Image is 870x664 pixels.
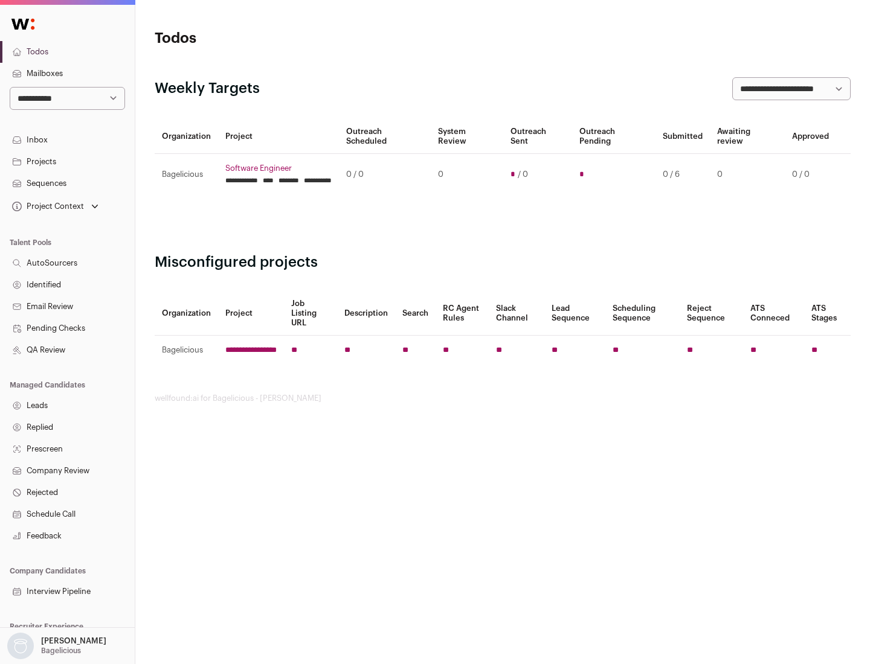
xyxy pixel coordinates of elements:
th: Organization [155,292,218,336]
img: nopic.png [7,633,34,659]
td: 0 / 0 [785,154,836,196]
th: Job Listing URL [284,292,337,336]
th: Outreach Pending [572,120,655,154]
h2: Weekly Targets [155,79,260,98]
th: Outreach Sent [503,120,573,154]
span: / 0 [518,170,528,179]
p: [PERSON_NAME] [41,636,106,646]
th: ATS Stages [804,292,851,336]
th: Submitted [656,120,710,154]
p: Bagelicious [41,646,81,656]
a: Software Engineer [225,164,332,173]
button: Open dropdown [10,198,101,215]
footer: wellfound:ai for Bagelicious - [PERSON_NAME] [155,394,851,403]
th: Approved [785,120,836,154]
button: Open dropdown [5,633,109,659]
img: Wellfound [5,12,41,36]
th: Awaiting review [710,120,785,154]
th: RC Agent Rules [436,292,488,336]
th: Project [218,120,339,154]
th: Outreach Scheduled [339,120,431,154]
h2: Misconfigured projects [155,253,851,272]
th: Reject Sequence [680,292,744,336]
th: Project [218,292,284,336]
td: Bagelicious [155,154,218,196]
th: Organization [155,120,218,154]
td: 0 / 0 [339,154,431,196]
td: Bagelicious [155,336,218,365]
th: Search [395,292,436,336]
td: 0 / 6 [656,154,710,196]
th: System Review [431,120,503,154]
td: 0 [710,154,785,196]
div: Project Context [10,202,84,211]
th: Slack Channel [489,292,544,336]
th: ATS Conneced [743,292,804,336]
th: Scheduling Sequence [605,292,680,336]
h1: Todos [155,29,387,48]
th: Lead Sequence [544,292,605,336]
td: 0 [431,154,503,196]
th: Description [337,292,395,336]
